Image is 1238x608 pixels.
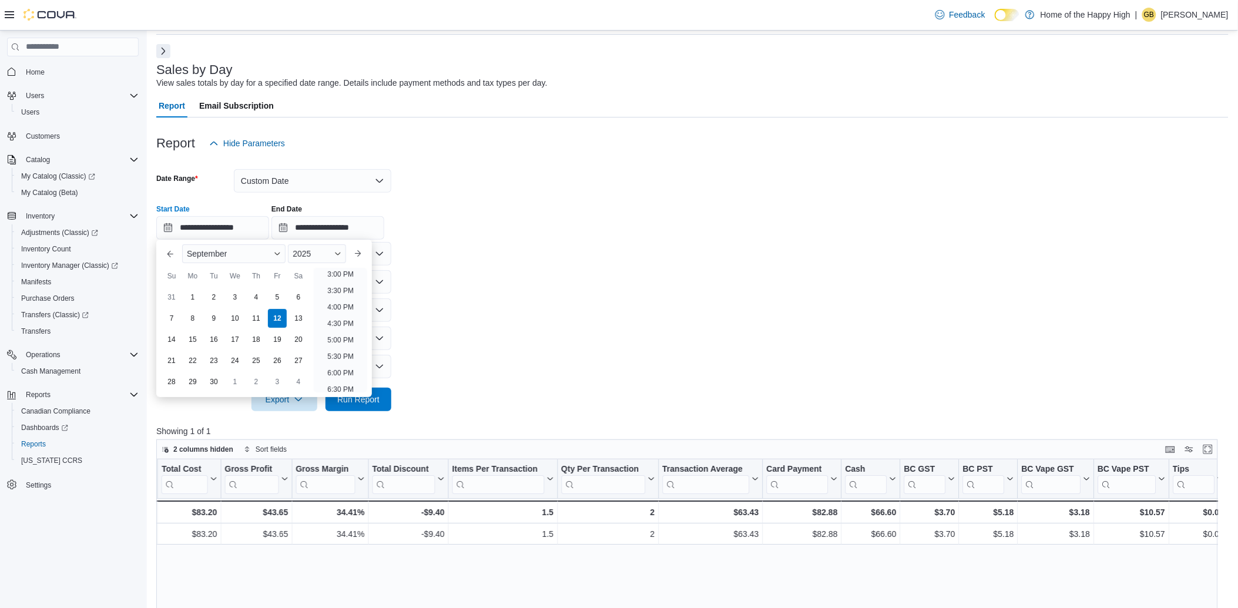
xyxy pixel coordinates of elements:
a: Dashboards [12,419,143,436]
button: Users [12,104,143,120]
div: day-7 [162,309,181,328]
div: $3.70 [904,505,955,519]
span: My Catalog (Beta) [16,186,139,200]
button: Inventory [21,209,59,223]
button: Custom Date [234,169,391,193]
div: day-1 [183,288,202,307]
div: day-27 [289,351,308,370]
button: BC Vape PST [1098,463,1166,493]
span: Catalog [26,155,50,164]
div: Cash [846,463,887,493]
span: Home [21,65,139,79]
div: 1.5 [452,527,554,541]
p: [PERSON_NAME] [1161,8,1229,22]
div: $83.20 [162,505,217,519]
div: $43.65 [225,505,288,519]
button: Settings [2,476,143,493]
div: BC Vape GST [1022,463,1081,493]
div: day-14 [162,330,181,349]
div: BC Vape PST [1098,463,1156,493]
button: BC Vape GST [1022,463,1090,493]
div: -$9.40 [373,527,445,541]
div: day-31 [162,288,181,307]
button: Tips [1173,463,1224,493]
div: day-8 [183,309,202,328]
div: 2 [562,527,655,541]
div: $82.88 [767,505,838,519]
span: [US_STATE] CCRS [21,456,82,465]
div: day-23 [204,351,223,370]
div: Gross Margin [296,463,355,493]
span: Manifests [21,277,51,287]
div: day-28 [162,372,181,391]
span: Cash Management [16,364,139,378]
div: Transaction Average [663,463,750,493]
button: Catalog [21,153,55,167]
span: Settings [21,477,139,492]
div: $43.65 [225,527,288,541]
div: Card Payment [767,463,828,475]
div: Items Per Transaction [452,463,545,493]
p: | [1135,8,1138,22]
div: day-11 [247,309,266,328]
button: 2 columns hidden [157,442,238,456]
div: Card Payment [767,463,828,493]
span: Adjustments (Classic) [21,228,98,237]
span: Settings [26,481,51,490]
a: Reports [16,437,51,451]
li: 4:30 PM [323,317,358,331]
div: Transaction Average [663,463,750,475]
button: Total Discount [373,463,445,493]
span: Inventory Count [21,244,71,254]
div: day-6 [289,288,308,307]
span: Customers [21,129,139,143]
li: 6:00 PM [323,366,358,380]
h3: Report [156,136,195,150]
div: day-13 [289,309,308,328]
div: Gross Profit [225,463,279,493]
div: BC Vape PST [1098,463,1156,475]
a: Transfers [16,324,55,338]
span: 2 columns hidden [173,445,233,454]
div: day-4 [289,372,308,391]
div: day-21 [162,351,181,370]
div: Gross Profit [225,463,279,475]
div: day-30 [204,372,223,391]
a: Adjustments (Classic) [16,226,103,240]
a: Dashboards [16,421,73,435]
button: Inventory Count [12,241,143,257]
button: Keyboard shortcuts [1163,442,1177,456]
div: BC GST [904,463,946,475]
button: Manifests [12,274,143,290]
div: $63.43 [663,505,759,519]
button: Next month [348,244,367,263]
button: Previous Month [161,244,180,263]
span: Run Report [337,394,380,405]
a: Home [21,65,49,79]
span: Washington CCRS [16,454,139,468]
div: Mo [183,267,202,285]
span: Inventory Manager (Classic) [16,258,139,273]
button: Users [2,88,143,104]
a: My Catalog (Classic) [16,169,100,183]
span: 2025 [293,249,311,258]
div: BC Vape GST [1022,463,1081,475]
span: Dashboards [21,423,68,432]
ul: Time [314,268,367,392]
div: We [226,267,244,285]
button: Purchase Orders [12,290,143,307]
div: day-19 [268,330,287,349]
button: Cash [846,463,897,493]
a: Inventory Manager (Classic) [16,258,123,273]
div: $10.57 [1098,527,1166,541]
span: Adjustments (Classic) [16,226,139,240]
a: Transfers (Classic) [16,308,93,322]
span: Transfers [21,327,51,336]
button: Gross Profit [225,463,288,493]
div: Tu [204,267,223,285]
span: Users [26,91,44,100]
a: Inventory Manager (Classic) [12,257,143,274]
div: 34.41% [296,527,365,541]
span: Home [26,68,45,77]
div: day-4 [247,288,266,307]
